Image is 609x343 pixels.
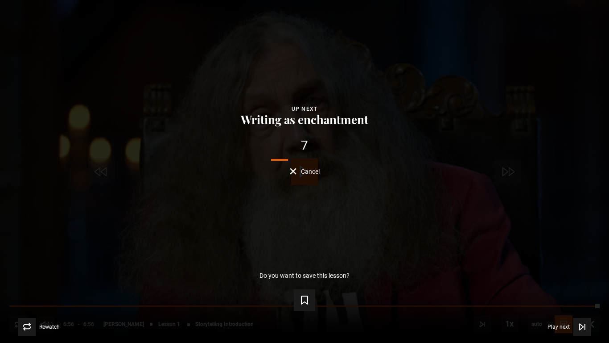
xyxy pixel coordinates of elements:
[290,168,320,175] button: Cancel
[238,113,371,126] button: Writing as enchantment
[547,318,591,336] button: Play next
[301,168,320,175] span: Cancel
[14,105,595,113] div: Up next
[18,318,60,336] button: Rewatch
[14,139,595,152] div: 7
[547,324,570,330] span: Play next
[259,272,350,279] p: Do you want to save this lesson?
[39,324,60,330] span: Rewatch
